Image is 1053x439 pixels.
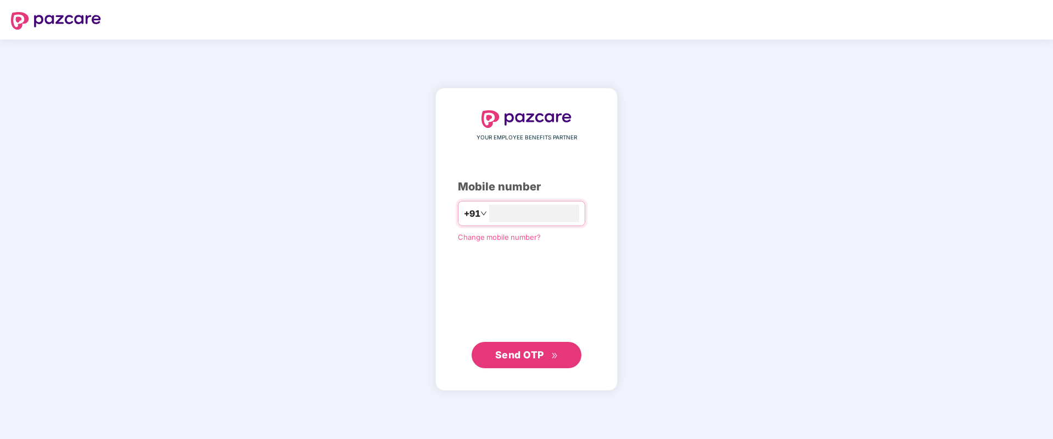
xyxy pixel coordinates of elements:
[477,133,577,142] span: YOUR EMPLOYEE BENEFITS PARTNER
[464,207,480,221] span: +91
[11,12,101,30] img: logo
[472,342,581,368] button: Send OTPdouble-right
[458,233,541,241] a: Change mobile number?
[480,210,487,217] span: down
[481,110,572,128] img: logo
[495,349,544,361] span: Send OTP
[458,178,595,195] div: Mobile number
[551,352,558,359] span: double-right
